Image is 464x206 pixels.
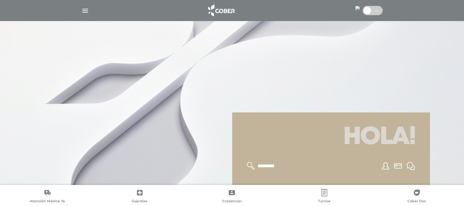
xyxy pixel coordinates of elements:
a: Credencial [186,189,278,205]
span: Guardias [132,199,147,204]
span: Credencial [222,199,241,204]
h1: Hola! [240,120,423,155]
a: Turnos [278,189,371,205]
span: Turnos [318,199,330,204]
img: 7294 [355,6,360,11]
span: Atención Médica Ya [30,199,65,204]
a: Cober Doc [370,189,463,205]
span: Cober Doc [407,199,426,204]
a: Atención Médica Ya [1,189,94,205]
img: logo_cober_home-white.png [205,3,237,18]
img: Cober_menu-lines-white.svg [81,7,89,15]
a: Guardias [94,189,186,205]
